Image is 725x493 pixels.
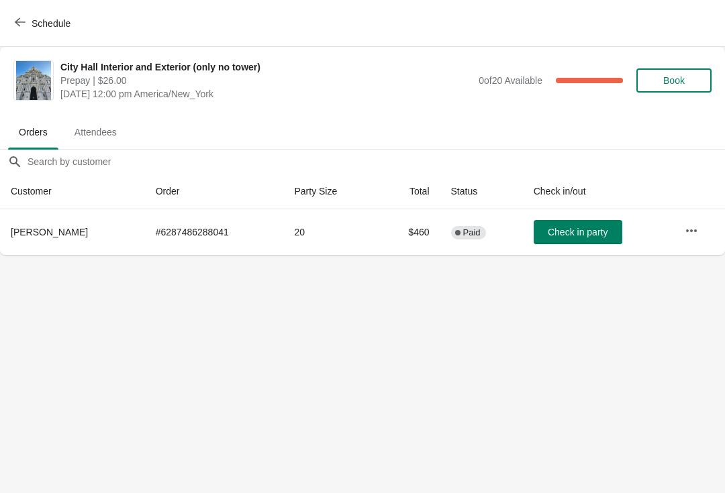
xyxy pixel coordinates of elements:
[16,61,52,100] img: City Hall Interior and Exterior (only no tower)
[11,227,88,237] span: [PERSON_NAME]
[145,209,284,255] td: # 6287486288041
[479,75,542,86] span: 0 of 20 Available
[60,87,472,101] span: [DATE] 12:00 pm America/New_York
[60,60,472,74] span: City Hall Interior and Exterior (only no tower)
[283,209,377,255] td: 20
[27,150,725,174] input: Search by customer
[283,174,377,209] th: Party Size
[378,174,440,209] th: Total
[60,74,472,87] span: Prepay | $26.00
[32,18,70,29] span: Schedule
[663,75,685,86] span: Book
[534,220,622,244] button: Check in party
[523,174,674,209] th: Check in/out
[64,120,128,144] span: Attendees
[636,68,712,93] button: Book
[548,227,608,237] span: Check in party
[7,11,81,36] button: Schedule
[463,227,481,238] span: Paid
[378,209,440,255] td: $460
[145,174,284,209] th: Order
[440,174,523,209] th: Status
[8,120,58,144] span: Orders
